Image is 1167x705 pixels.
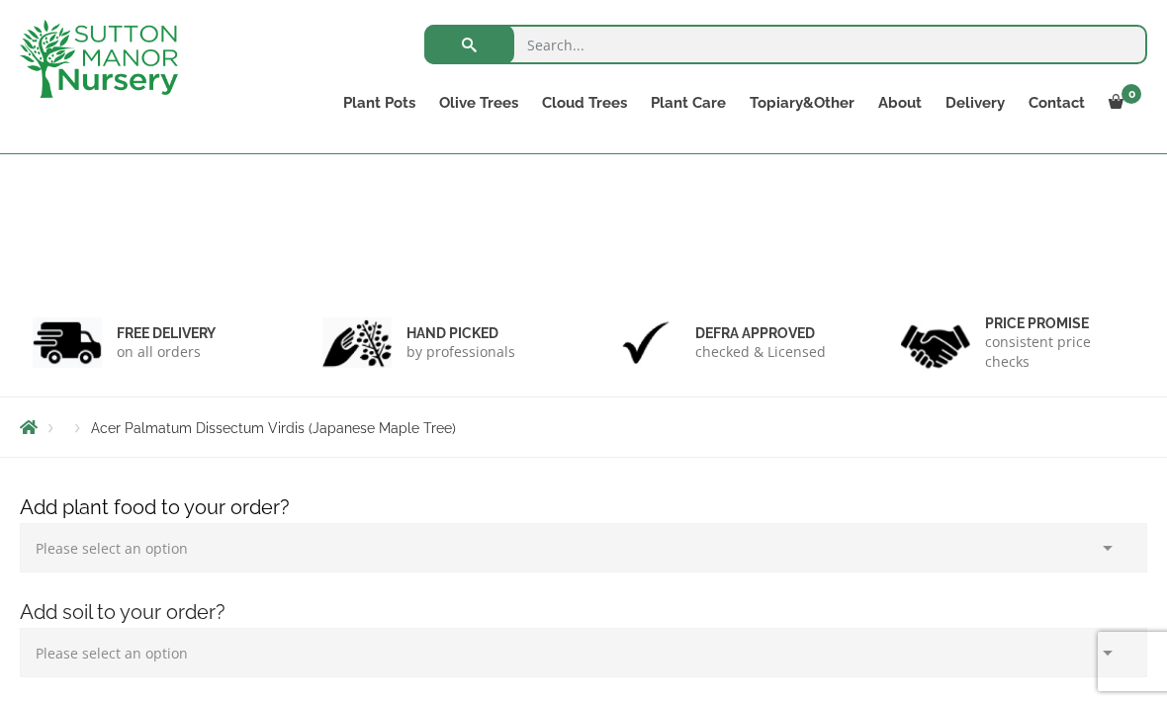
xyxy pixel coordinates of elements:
a: Cloud Trees [530,89,639,117]
a: About [866,89,934,117]
p: consistent price checks [985,332,1135,372]
a: Olive Trees [427,89,530,117]
a: Contact [1017,89,1097,117]
nav: Breadcrumbs [20,419,1147,435]
p: checked & Licensed [695,342,826,362]
img: 1.jpg [33,317,102,368]
span: Acer Palmatum Dissectum Virdis (Japanese Maple Tree) [91,420,456,436]
a: 0 [1097,89,1147,117]
p: on all orders [117,342,216,362]
img: 2.jpg [322,317,392,368]
h4: Add plant food to your order? [5,492,1162,523]
img: 4.jpg [901,312,970,373]
a: Topiary&Other [738,89,866,117]
span: 0 [1122,84,1141,104]
a: Delivery [934,89,1017,117]
h6: Defra approved [695,324,826,342]
input: Search... [424,25,1147,64]
a: Plant Pots [331,89,427,117]
img: logo [20,20,178,98]
h6: FREE DELIVERY [117,324,216,342]
p: by professionals [406,342,515,362]
h4: Add soil to your order? [5,597,1162,628]
img: 3.jpg [611,317,680,368]
a: Plant Care [639,89,738,117]
h6: Price promise [985,314,1135,332]
h6: hand picked [406,324,515,342]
